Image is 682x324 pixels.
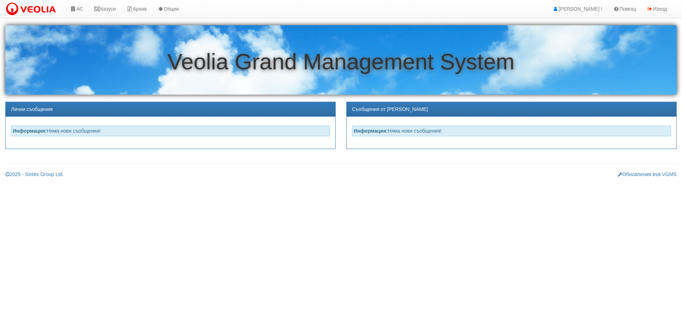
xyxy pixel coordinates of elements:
div: Няма нови съобщения! [352,126,671,136]
a: 2025 - Sintex Group Ltd. [5,171,64,177]
strong: Информация: [354,128,388,134]
div: Няма нови съобщения! [11,126,330,136]
img: VeoliaLogo.png [5,2,59,17]
div: Съобщения от [PERSON_NAME] [347,102,676,117]
strong: Информация: [13,128,47,134]
a: Обновления във VGMS [618,171,677,177]
h1: Veolia Grand Management System [5,49,677,74]
div: Лични съобщения [6,102,335,117]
